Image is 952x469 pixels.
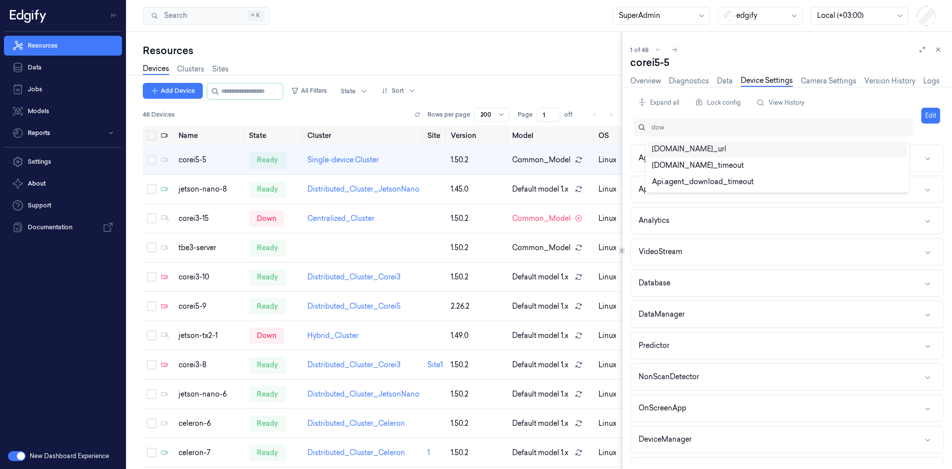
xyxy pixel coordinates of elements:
[178,243,241,253] div: tbe3-server
[147,184,157,194] button: Select row
[639,215,669,226] div: Analytics
[307,272,401,281] a: Distributed_Cluster_Corei3
[143,44,622,58] div: Resources
[249,386,286,402] div: ready
[249,357,286,373] div: ready
[451,155,504,165] div: 1.50.2
[106,7,122,23] button: Toggle Navigation
[717,76,733,86] a: Data
[639,372,699,382] div: NonScanDetector
[451,243,504,253] div: 1.50.2
[639,403,686,413] div: OnScreenApp
[178,272,241,282] div: corei3-10
[631,301,944,328] button: DataManager
[639,247,682,257] div: VideoStream
[143,7,270,25] button: Search⌘K
[178,184,241,195] div: jetson-nano-8
[639,184,650,195] div: Api
[598,213,631,224] p: linux
[669,76,709,86] a: Diagnostics
[249,328,284,343] div: down
[631,426,944,453] button: DeviceManager
[512,243,571,253] span: Common_Model
[753,95,808,111] button: View History
[451,301,504,312] div: 2.26.2
[178,418,241,429] div: celeron-6
[652,160,744,171] div: [DOMAIN_NAME]_timeout
[178,360,241,370] div: corei3-8
[178,213,241,224] div: corei3-15
[307,155,379,164] a: Single-device Cluster
[512,448,568,458] span: Default model 1.x
[864,76,915,86] a: Version History
[512,418,568,429] span: Default model 1.x
[143,64,169,75] a: Devices
[249,298,286,314] div: ready
[147,418,157,428] button: Select row
[4,174,122,194] button: About
[691,95,745,111] button: Lock config
[518,110,533,119] span: Page
[307,331,358,340] a: Hybrid_Cluster
[249,181,286,197] div: ready
[508,126,595,145] th: Model
[598,243,631,253] p: linux
[147,213,157,223] button: Select row
[639,309,685,320] div: DataManager
[631,239,944,265] button: VideoStream
[598,331,631,341] p: linux
[598,184,631,195] p: linux
[512,389,568,400] span: Default model 1.x
[249,240,286,256] div: ready
[630,46,649,54] span: 1 of 48
[4,36,122,56] a: Resources
[447,126,508,145] th: Version
[303,126,423,145] th: Cluster
[639,153,659,163] div: Agent
[631,176,944,202] button: Api
[147,331,157,340] button: Select row
[160,10,187,21] span: Search
[307,448,405,457] a: Distributed_Cluster_Celeron
[598,360,631,370] p: linux
[427,110,470,119] p: Rows per page
[147,243,157,253] button: Select row
[4,123,122,143] button: Reports
[631,270,944,296] button: Database
[147,155,157,165] button: Select row
[212,64,229,74] a: Sites
[427,448,430,457] a: 1
[147,389,157,399] button: Select row
[631,145,944,171] button: Agent
[245,126,303,145] th: State
[451,418,504,429] div: 1.50.2
[921,108,940,124] button: Edit
[588,108,618,122] nav: pagination
[4,196,122,215] a: Support
[249,152,286,168] div: ready
[598,155,631,165] p: linux
[178,331,241,341] div: jetson-tx2-1
[598,418,631,429] p: linux
[427,360,443,369] a: Site1
[451,389,504,400] div: 1.50.2
[801,76,856,86] a: Camera Settings
[451,184,504,195] div: 1.45.0
[639,434,692,445] div: DeviceManager
[639,340,669,351] div: Predictor
[512,213,571,224] span: Common_Model
[630,76,661,86] a: Overview
[178,155,241,165] div: corei5-5
[178,301,241,312] div: corei5-9
[423,126,447,145] th: Site
[143,110,175,119] span: 48 Devices
[4,217,122,237] a: Documentation
[631,364,944,390] button: NonScanDetector
[512,155,571,165] span: Common_Model
[249,269,286,285] div: ready
[564,110,580,119] span: of 1
[307,360,401,369] a: Distributed_Cluster_Corei3
[307,419,405,428] a: Distributed_Cluster_Celeron
[451,213,504,224] div: 1.50.2
[307,185,419,194] a: Distributed_Cluster_JetsonNano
